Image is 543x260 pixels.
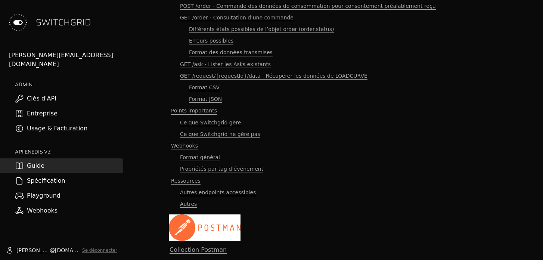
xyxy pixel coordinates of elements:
[180,72,367,80] span: GET /request/{requestId}/data - Récupérer les données de LOADCURVE
[180,119,241,126] span: Ce que Switchgrid gère
[189,96,222,103] span: Format JSON
[36,16,91,28] span: SWITCHGRID
[82,247,117,253] button: Se déconnecter
[50,247,55,254] span: @
[169,24,501,35] a: Différents états possibles de l’objet order (order.status)
[16,247,50,254] span: [PERSON_NAME].kettle
[171,142,198,149] span: Webhooks
[169,214,241,241] img: notion image
[169,93,501,105] a: Format JSON
[171,177,201,185] span: Ressources
[180,189,256,196] span: Autres endpoints accessibles
[55,247,79,254] span: [DOMAIN_NAME]
[169,35,501,47] a: Erreurs possibles
[180,165,263,173] span: Propriétés par tag d’événement
[169,140,501,152] a: Webhooks
[15,148,123,155] h2: API ENEDIS v2
[169,47,501,58] a: Format des données transmises
[180,61,271,68] span: GET /ask - Lister les Asks existants
[169,59,501,70] a: GET /ask - Lister les Asks existants
[169,82,501,93] a: Format CSV
[169,175,501,187] a: Ressources
[189,26,334,33] span: Différents états possibles de l’objet order (order.status)
[180,131,260,138] span: Ce que Switchgrid ne gère pas
[15,81,123,88] h2: ADMIN
[169,198,501,210] a: Autres
[180,14,294,21] span: GET /order - Consultation d’une commande
[169,163,501,175] a: Propriétés par tag d’événement
[170,246,227,254] a: Collection Postman
[189,49,273,56] span: Format des données transmises
[169,105,501,117] a: Points importants
[169,152,501,163] a: Format général
[180,3,436,10] span: POST /order - Commande des données de consommation pour consentement préalablement reçu
[180,201,197,208] span: Autres
[169,117,501,129] a: Ce que Switchgrid gère
[9,51,123,69] div: [PERSON_NAME][EMAIL_ADDRESS][DOMAIN_NAME]
[189,84,220,91] span: Format CSV
[169,12,501,24] a: GET /order - Consultation d’une commande
[189,37,233,44] span: Erreurs possibles
[180,154,220,161] span: Format général
[169,187,501,198] a: Autres endpoints accessibles
[169,129,501,140] a: Ce que Switchgrid ne gère pas
[169,70,501,82] a: GET /request/{requestId}/data - Récupérer les données de LOADCURVE
[6,10,30,34] img: Switchgrid Logo
[171,107,217,114] span: Points importants
[169,0,501,12] a: POST /order - Commande des données de consommation pour consentement préalablement reçu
